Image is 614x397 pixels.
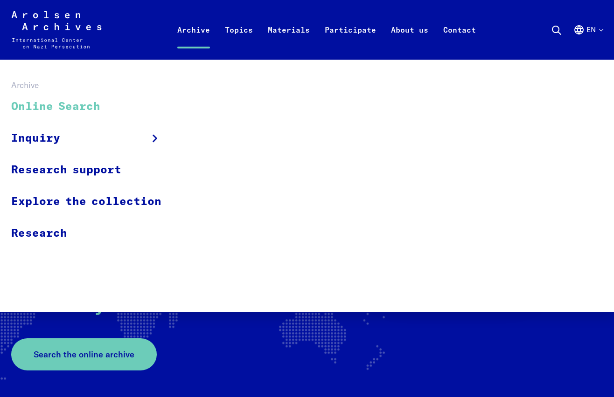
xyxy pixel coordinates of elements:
nav: Primary [170,11,483,48]
span: Inquiry [11,130,60,147]
a: Inquiry [11,123,174,154]
a: Contact [436,22,483,60]
a: Research [11,218,174,249]
a: Archive [170,22,217,60]
button: English, language selection [573,24,603,58]
a: Explore the collection [11,186,174,218]
a: About us [384,22,436,60]
a: Research support [11,154,174,186]
ul: Archive [11,91,174,249]
a: Topics [217,22,260,60]
span: Search the online archive [34,348,134,361]
a: Participate [317,22,384,60]
a: Search the online archive [11,338,157,370]
a: Materials [260,22,317,60]
a: Online Search [11,91,174,123]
